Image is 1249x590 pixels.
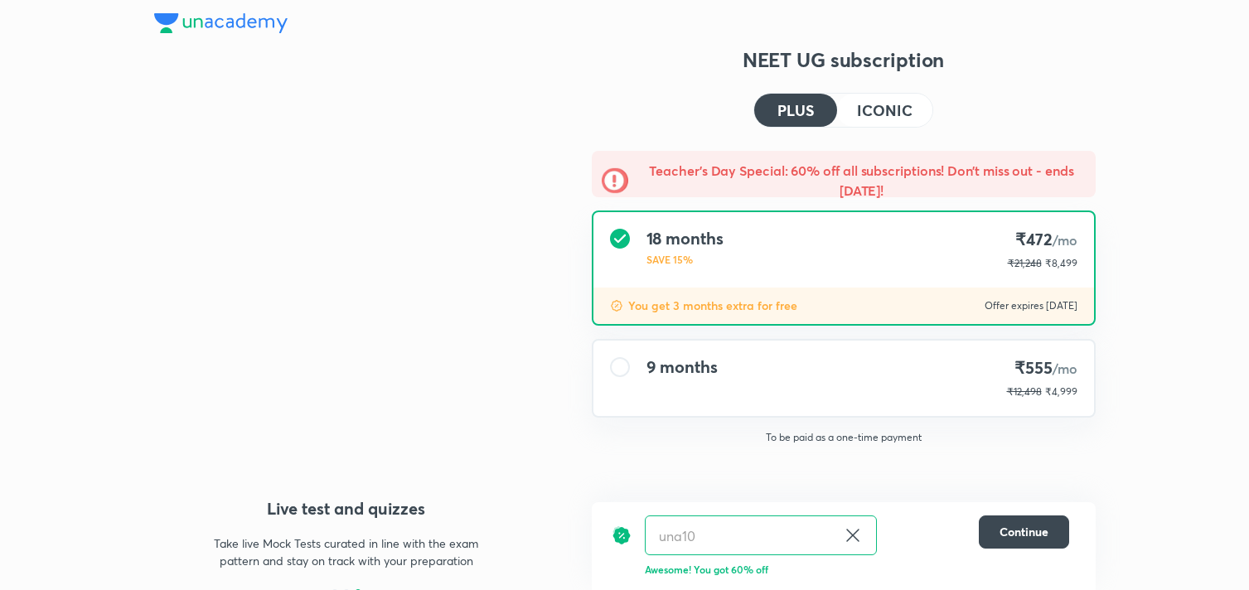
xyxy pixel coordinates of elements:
[645,562,1069,577] p: Awesome! You got 60% off
[1045,257,1077,269] span: ₹8,499
[154,166,539,454] img: yH5BAEAAAAALAAAAAABAAEAAAIBRAA7
[1045,385,1077,398] span: ₹4,999
[646,252,724,267] p: SAVE 15%
[1008,229,1077,251] h4: ₹472
[638,161,1086,201] h5: Teacher’s Day Special: 60% off all subscriptions! Don’t miss out - ends [DATE]!
[754,94,837,127] button: PLUS
[646,357,718,377] h4: 9 months
[602,167,628,194] img: -
[979,515,1069,549] button: Continue
[1000,524,1048,540] span: Continue
[777,103,814,118] h4: PLUS
[646,229,724,249] h4: 18 months
[154,13,288,33] img: Company Logo
[857,103,912,118] h4: ICONIC
[1053,360,1077,377] span: /mo
[579,431,1109,444] p: To be paid as a one-time payment
[837,94,932,127] button: ICONIC
[1008,256,1042,271] p: ₹21,248
[985,299,1077,312] p: Offer expires [DATE]
[612,515,632,555] img: discount
[646,516,836,555] input: Have a referral code?
[154,496,539,521] h4: Live test and quizzes
[628,297,797,314] p: You get 3 months extra for free
[610,299,623,312] img: discount
[592,46,1096,73] h3: NEET UG subscription
[1053,231,1077,249] span: /mo
[202,534,491,569] p: Take live Mock Tests curated in line with the exam pattern and stay on track with your preparation
[1007,384,1042,399] p: ₹12,498
[1007,357,1077,380] h4: ₹555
